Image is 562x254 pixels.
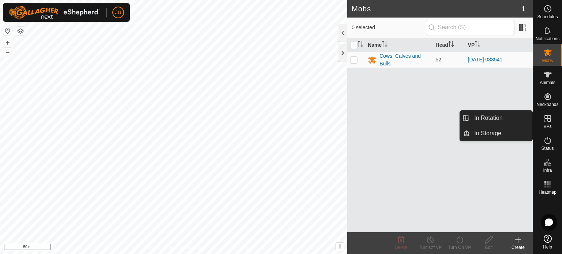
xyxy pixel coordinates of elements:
[465,38,533,52] th: VP
[543,245,552,249] span: Help
[468,57,503,62] a: [DATE] 083541
[470,126,532,141] a: In Storage
[475,42,480,48] p-sorticon: Activate to sort
[521,3,525,14] span: 1
[16,27,25,35] button: Map Layers
[357,42,363,48] p-sorticon: Activate to sort
[539,190,557,194] span: Heatmap
[426,20,514,35] input: Search (S)
[533,232,562,252] a: Help
[474,114,502,122] span: In Rotation
[382,42,387,48] p-sorticon: Activate to sort
[536,37,559,41] span: Notifications
[395,245,408,250] span: Delete
[9,6,100,19] img: Gallagher Logo
[436,57,442,62] span: 52
[433,38,465,52] th: Head
[379,52,430,68] div: Cows, Calves and Bulls
[145,244,172,251] a: Privacy Policy
[542,58,553,63] span: Mobs
[536,102,558,107] span: Neckbands
[365,38,432,52] th: Name
[543,168,552,173] span: Infra
[336,243,344,251] button: i
[181,244,202,251] a: Contact Us
[3,38,12,47] button: +
[460,126,532,141] li: In Storage
[352,24,426,31] span: 0 selected
[416,244,445,251] div: Turn Off VP
[352,4,521,13] h2: Mobs
[537,15,558,19] span: Schedules
[541,146,554,151] span: Status
[543,124,551,129] span: VPs
[503,244,533,251] div: Create
[339,243,341,250] span: i
[474,129,501,138] span: In Storage
[115,9,121,16] span: JU
[474,244,503,251] div: Edit
[3,26,12,35] button: Reset Map
[3,48,12,57] button: –
[460,111,532,125] li: In Rotation
[470,111,532,125] a: In Rotation
[445,244,474,251] div: Turn On VP
[540,80,555,85] span: Animals
[448,42,454,48] p-sorticon: Activate to sort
